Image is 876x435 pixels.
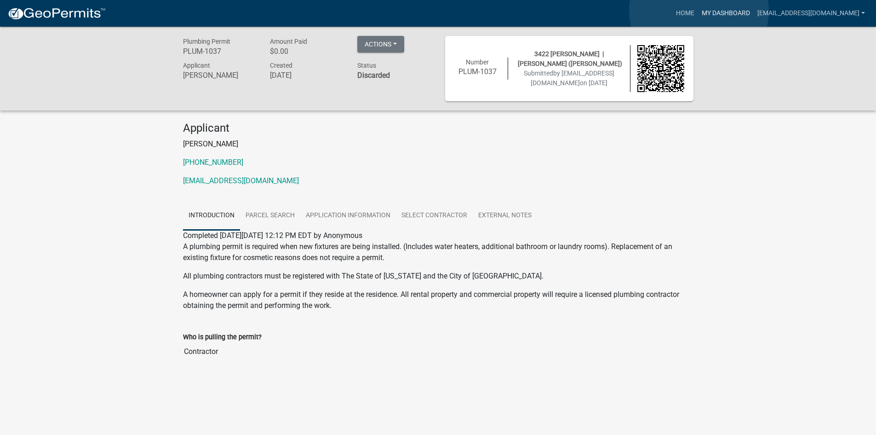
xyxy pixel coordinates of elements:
[183,38,230,45] span: Plumbing Permit
[672,5,698,22] a: Home
[183,122,693,135] h4: Applicant
[466,58,489,66] span: Number
[698,5,754,22] a: My Dashboard
[300,201,396,231] a: Application Information
[183,62,210,69] span: Applicant
[183,47,257,56] h6: PLUM-1037
[240,201,300,231] a: Parcel search
[524,70,614,87] span: Submitted on [DATE]
[531,70,614,87] span: by [EMAIL_ADDRESS][DOMAIN_NAME]
[637,45,684,92] img: QR code
[270,62,292,69] span: Created
[183,289,693,311] p: A homeowner can apply for a permit if they reside at the residence. All rental property and comme...
[396,201,473,231] a: Select contractor
[357,36,404,52] button: Actions
[183,139,693,150] p: [PERSON_NAME]
[183,158,243,167] a: [PHONE_NUMBER]
[754,5,869,22] a: [EMAIL_ADDRESS][DOMAIN_NAME]
[270,38,307,45] span: Amount Paid
[183,176,299,185] a: [EMAIL_ADDRESS][DOMAIN_NAME]
[516,50,622,67] span: 3422 [PERSON_NAME] | [PERSON_NAME] ([PERSON_NAME])
[357,71,390,80] strong: Discarded
[183,201,240,231] a: Introduction
[183,231,362,240] span: Completed [DATE][DATE] 12:12 PM EDT by Anonymous
[454,67,501,76] h6: PLUM-1037
[357,62,376,69] span: Status
[183,241,693,263] p: A plumbing permit is required when new fixtures are being installed. (Includes water heaters, add...
[183,334,262,341] label: Who is pulling the permit?
[183,71,257,80] h6: [PERSON_NAME]
[270,47,344,56] h6: $0.00
[183,271,693,282] p: All plumbing contractors must be registered with The State of [US_STATE] and the City of [GEOGRAP...
[473,201,537,231] a: External Notes
[270,71,344,80] h6: [DATE]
